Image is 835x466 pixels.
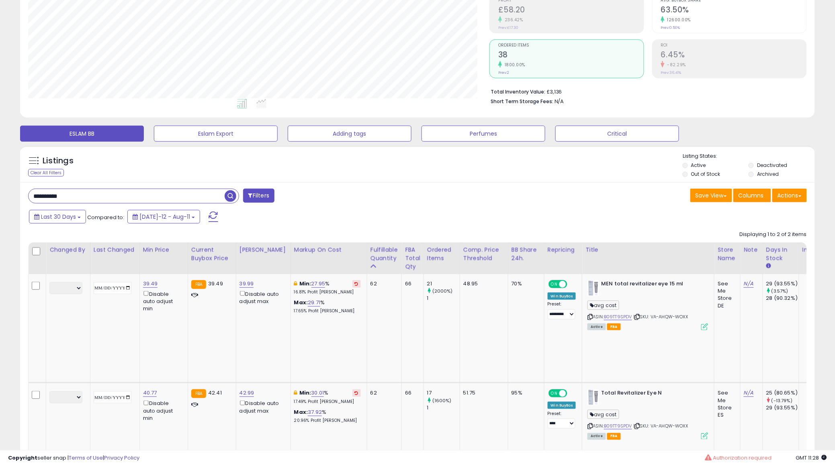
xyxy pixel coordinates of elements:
small: -82.29% [665,62,686,68]
a: 29.71 [308,299,320,307]
h5: Listings [43,155,74,167]
a: 37.92 [308,408,322,416]
a: 42.99 [239,389,254,397]
span: All listings currently available for purchase on Amazon [587,324,606,330]
button: Eslam Export [154,126,278,142]
div: Ordered Items [427,246,456,263]
div: 66 [405,280,417,287]
div: 51.75 [463,389,502,397]
h2: 38 [498,50,644,61]
div: Repricing [548,246,579,254]
span: 2025-09-11 11:28 GMT [796,454,827,462]
span: FBA [607,324,621,330]
div: Win BuyBox [548,293,576,300]
b: Short Term Storage Fees: [491,98,553,105]
label: Out of Stock [691,171,720,177]
span: 42.41 [208,389,222,397]
button: [DATE]-12 - Aug-11 [127,210,200,224]
div: 48.95 [463,280,502,287]
div: 95% [512,389,538,397]
div: Displaying 1 to 2 of 2 items [740,231,807,238]
a: B09TT9SPDV [604,313,632,320]
div: 1 [427,404,460,411]
div: 29 (93.55%) [766,280,799,287]
span: [DATE]-12 - Aug-11 [139,213,190,221]
div: 70% [512,280,538,287]
h2: 6.45% [661,50,806,61]
div: seller snap | | [8,454,139,462]
a: 40.77 [143,389,157,397]
h2: £58.20 [498,5,644,16]
span: Last 30 Days [41,213,76,221]
img: 31vcJpZVP+L._SL40_.jpg [587,389,599,405]
small: Days In Stock. [766,263,771,270]
a: N/A [744,280,753,288]
small: Prev: £17.30 [498,25,518,30]
b: Max: [294,299,308,306]
div: ASIN: [587,280,708,330]
small: FBA [191,280,206,289]
span: ON [549,390,559,397]
div: [PERSON_NAME] [239,246,287,254]
div: Current Buybox Price [191,246,233,263]
small: (-13.79%) [772,397,792,404]
span: Compared to: [87,214,124,221]
small: (1600%) [432,397,452,404]
a: 27.95 [311,280,325,288]
a: B09TT9SPDV [604,423,632,429]
div: % [294,389,361,404]
div: See Me Store ES [718,389,734,419]
b: Max: [294,408,308,416]
button: Columns [733,189,771,202]
div: Win BuyBox [548,402,576,409]
small: (3.57%) [772,288,788,294]
b: Total Revitalizer Eye N [601,389,699,399]
div: 28 (90.32%) [766,295,799,302]
label: Archived [757,171,779,177]
div: Clear All Filters [28,169,64,177]
span: avg cost [587,301,619,310]
div: Preset: [548,301,576,319]
p: 20.96% Profit [PERSON_NAME] [294,418,361,423]
a: N/A [744,389,753,397]
li: £3,136 [491,86,801,96]
div: Comp. Price Threshold [463,246,505,263]
p: 17.49% Profit [PERSON_NAME] [294,399,361,405]
b: Min: [299,280,311,287]
div: Min Price [143,246,184,254]
div: Disable auto adjust max [239,289,284,305]
b: Min: [299,389,311,397]
span: Ordered Items [498,43,644,48]
div: 1 [427,295,460,302]
div: Markup on Cost [294,246,364,254]
button: Actions [772,189,807,202]
span: ROI [661,43,806,48]
p: Listing States: [683,153,815,160]
div: Fulfillable Quantity [370,246,398,263]
div: 25 (80.65%) [766,389,799,397]
small: 236.42% [502,17,523,23]
label: Active [691,162,706,169]
span: Columns [739,191,764,199]
div: % [294,299,361,314]
span: avg cost [587,410,619,419]
img: 31vcJpZVP+L._SL40_.jpg [587,280,599,296]
small: 1800.00% [502,62,525,68]
th: CSV column name: cust_attr_2_Changed by [46,242,90,274]
button: Adding tags [288,126,411,142]
button: ESLAM BB [20,126,144,142]
button: Last 30 Days [29,210,86,224]
small: FBA [191,389,206,398]
h2: 63.50% [661,5,806,16]
small: 12600.00% [665,17,691,23]
div: Note [744,246,759,254]
div: Disable auto adjust max [239,399,284,415]
b: MEN total revitalizer eye 15 ml [601,280,699,290]
small: Prev: 36.41% [661,70,682,75]
th: The percentage added to the cost of goods (COGS) that forms the calculator for Min & Max prices. [291,242,367,274]
div: See Me Store DE [718,280,734,309]
div: % [294,409,361,423]
div: 29 (93.55%) [766,404,799,411]
div: Store Name [718,246,737,263]
span: FBA [607,433,621,440]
